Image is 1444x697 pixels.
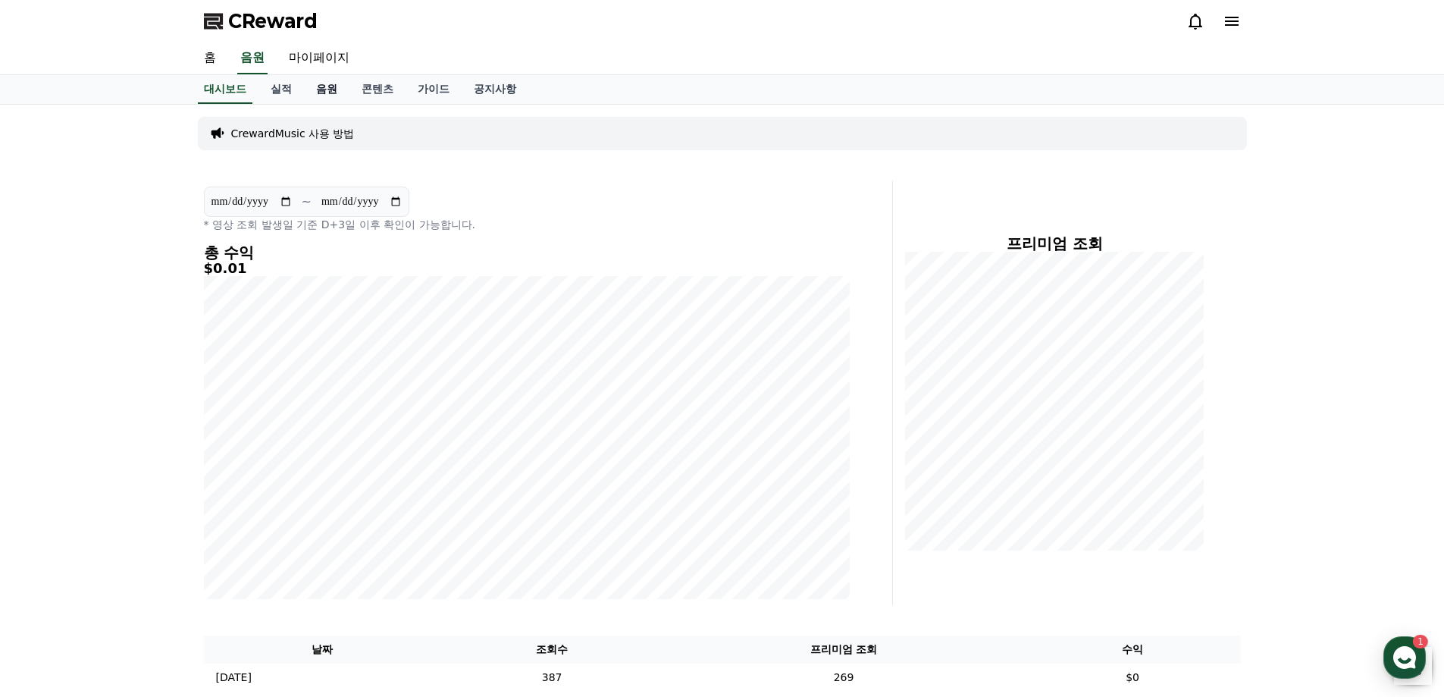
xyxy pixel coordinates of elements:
th: 날짜 [204,636,441,664]
span: 1 [154,480,159,492]
a: 마이페이지 [277,42,362,74]
a: CrewardMusic 사용 방법 [231,126,355,141]
a: 음원 [304,75,349,104]
td: 387 [441,664,662,692]
a: 가이드 [406,75,462,104]
p: ~ [302,193,312,211]
p: [DATE] [216,670,252,686]
a: 1대화 [100,481,196,519]
th: 프리미엄 조회 [662,636,1024,664]
a: 음원 [237,42,268,74]
h4: 총 수익 [204,244,850,261]
td: 269 [662,664,1024,692]
a: CReward [204,9,318,33]
a: 콘텐츠 [349,75,406,104]
h4: 프리미엄 조회 [905,235,1204,252]
span: 설정 [234,504,252,516]
span: CReward [228,9,318,33]
a: 대시보드 [198,75,252,104]
th: 조회수 [441,636,662,664]
p: * 영상 조회 발생일 기준 D+3일 이후 확인이 가능합니다. [204,217,850,232]
td: $0 [1025,664,1241,692]
a: 실적 [258,75,304,104]
a: 홈 [5,481,100,519]
span: 홈 [48,504,57,516]
a: 설정 [196,481,291,519]
th: 수익 [1025,636,1241,664]
a: 홈 [192,42,228,74]
span: 대화 [139,504,157,516]
a: 공지사항 [462,75,528,104]
h5: $0.01 [204,261,850,276]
